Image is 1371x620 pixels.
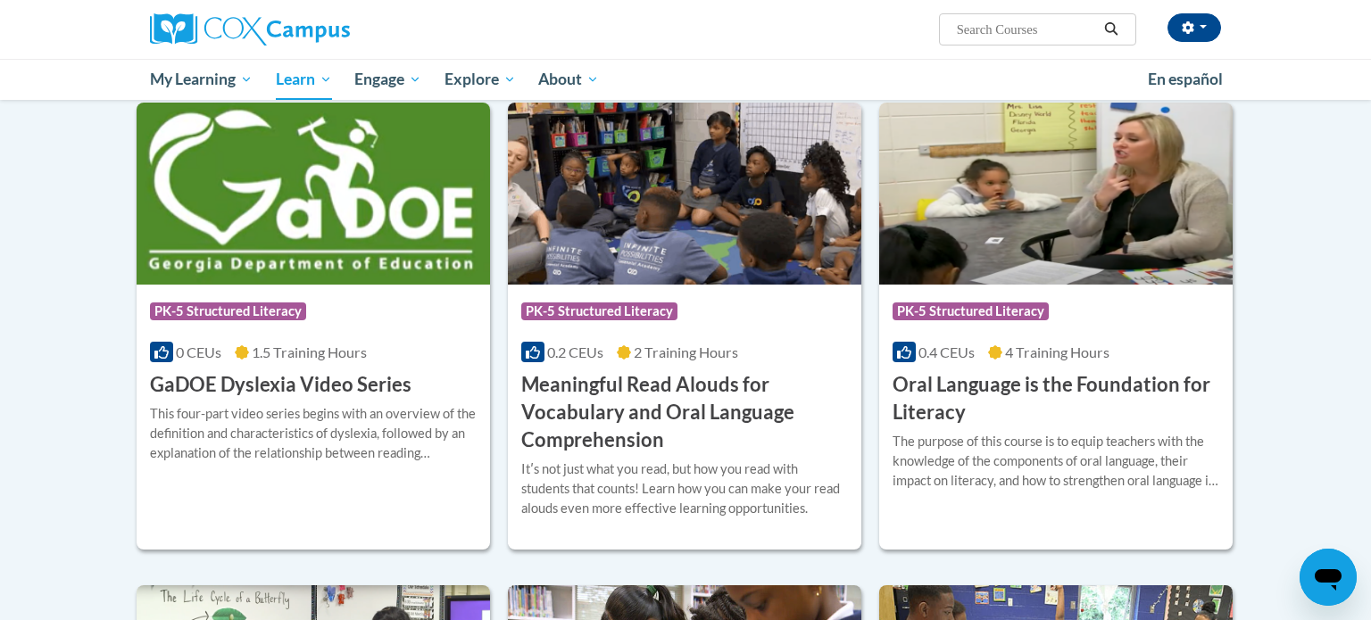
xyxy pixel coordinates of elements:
h3: Oral Language is the Foundation for Literacy [893,371,1219,426]
span: Engage [354,69,421,90]
button: Account Settings [1167,13,1221,42]
a: About [528,59,611,100]
img: Course Logo [879,103,1233,285]
div: Itʹs not just what you read, but how you read with students that counts! Learn how you can make y... [521,459,848,518]
span: En español [1148,70,1223,88]
span: 4 Training Hours [1005,343,1109,360]
a: Course LogoPK-5 Structured Literacy0.2 CEUs2 Training Hours Meaningful Read Alouds for Vocabulary... [508,103,861,550]
span: 0 CEUs [176,343,221,360]
div: Main menu [123,59,1248,100]
img: Course Logo [137,103,490,285]
span: 0.2 CEUs [547,343,603,360]
a: Course LogoPK-5 Structured Literacy0 CEUs1.5 Training Hours GaDOE Dyslexia Video SeriesThis four-... [137,103,490,550]
span: PK-5 Structured Literacy [893,302,1049,320]
span: 0.4 CEUs [918,343,975,360]
h3: Meaningful Read Alouds for Vocabulary and Oral Language Comprehension [521,371,848,453]
a: En español [1136,61,1234,98]
span: PK-5 Structured Literacy [150,302,306,320]
h3: GaDOE Dyslexia Video Series [150,371,411,399]
a: Learn [264,59,344,100]
span: Learn [276,69,332,90]
img: Cox Campus [150,13,350,45]
iframe: Button to launch messaging window [1300,549,1357,606]
div: The purpose of this course is to equip teachers with the knowledge of the components of oral lang... [893,432,1219,491]
span: Explore [445,69,516,90]
a: My Learning [138,59,264,100]
a: Engage [343,59,433,100]
span: 1.5 Training Hours [252,343,367,360]
input: Search Courses [955,19,1098,40]
span: My Learning [150,69,253,90]
button: Search [1098,19,1125,40]
a: Course LogoPK-5 Structured Literacy0.4 CEUs4 Training Hours Oral Language is the Foundation for L... [879,103,1233,550]
span: About [538,69,599,90]
a: Cox Campus [150,13,489,45]
div: This four-part video series begins with an overview of the definition and characteristics of dysl... [150,404,477,463]
span: PK-5 Structured Literacy [521,302,677,320]
a: Explore [433,59,528,100]
img: Course Logo [508,103,861,285]
span: 2 Training Hours [634,343,738,360]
